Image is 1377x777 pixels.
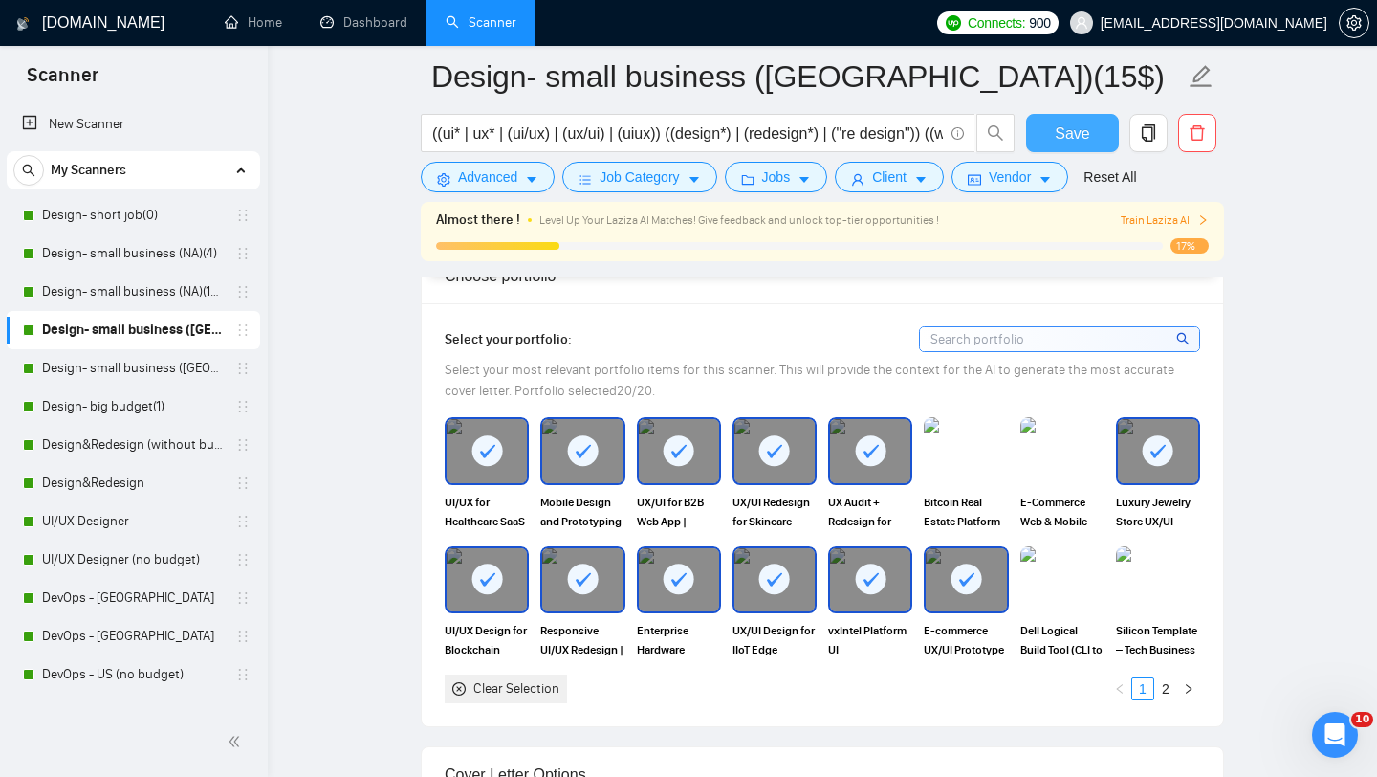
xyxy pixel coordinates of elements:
[13,155,44,186] button: search
[1083,166,1136,188] a: Reset All
[235,590,251,606] span: holder
[42,502,224,541] a: UI/UX Designer
[851,172,864,187] span: user
[235,246,251,261] span: holder
[637,493,721,531] span: UX/UI for B2B Web App | Figma, Dashboards, Wireframes, UX Strategy
[1075,16,1088,30] span: user
[977,124,1014,142] span: search
[989,166,1031,188] span: Vendor
[762,166,791,188] span: Jobs
[1312,712,1358,758] iframe: Intercom live chat
[235,514,251,529] span: holder
[42,234,224,273] a: Design- small business (NA)(4)
[914,172,928,187] span: caret-down
[228,732,247,751] span: double-left
[445,331,572,347] span: Select your portfolio:
[235,552,251,567] span: holder
[539,213,939,227] span: Level Up Your Laziza AI Matches! Give feedback and unlock top-tier opportunities !
[976,114,1015,152] button: search
[7,105,260,144] li: New Scanner
[1116,493,1200,531] span: Luxury Jewelry Store UX/UI Redesign | Figma, E-commerce, Mobile-First
[1131,677,1154,700] li: 1
[11,61,114,101] span: Scanner
[42,541,224,579] a: UI/UX Designer (no budget)
[924,493,1008,531] span: Bitcoin Real Estate Platform UX/UI Design | Figma, Crypto, Real Estate
[437,172,450,187] span: setting
[798,172,811,187] span: caret-down
[1179,124,1215,142] span: delete
[235,322,251,338] span: holder
[320,14,407,31] a: dashboardDashboard
[235,284,251,300] span: holder
[16,9,30,39] img: logo
[725,162,828,192] button: folderJobscaret-down
[51,151,126,189] span: My Scanners
[473,678,559,699] div: Clear Selection
[1029,12,1050,33] span: 900
[445,621,529,659] span: UI/UX Design for Blockchain Investment Platform Dashboard
[42,349,224,388] a: Design- small business ([GEOGRAPHIC_DATA])(4)
[1155,678,1176,699] a: 2
[235,208,251,223] span: holder
[1108,677,1131,700] button: left
[1116,546,1200,613] img: portfolio thumbnail image
[445,493,529,531] span: UI/UX for Healthcare SaaS | Figma, UX Audit, Wireframes, Responsive
[235,437,251,453] span: holder
[42,273,224,311] a: Design- small business (NA)(15$)
[741,172,754,187] span: folder
[946,15,961,31] img: upwork-logo.png
[637,621,721,659] span: Enterprise Hardware Management Platform (20,000+ Devices at Scale)
[42,579,224,617] a: DevOps - [GEOGRAPHIC_DATA]
[1351,712,1373,727] span: 10
[225,14,282,31] a: homeHome
[42,426,224,464] a: Design&Redesign (without budget)
[1130,124,1167,142] span: copy
[1339,8,1369,38] button: setting
[1020,493,1104,531] span: E-Commerce Web & Mobile UX/UI Design | Online Store, Figma, Responsive
[924,621,1008,659] span: E-commerce UX/UI Prototype for Automotive Marketplace [DOMAIN_NAME]
[688,172,701,187] span: caret-down
[1197,214,1209,226] span: right
[1121,211,1209,230] button: Train Laziza AI
[1189,64,1213,89] span: edit
[968,172,981,187] span: idcard
[14,164,43,177] span: search
[235,629,251,644] span: holder
[828,493,912,531] span: UX Audit + Redesign for SMB
[431,53,1185,100] input: Scanner name...
[828,621,912,659] span: vxIntel Platform UI (Cybersecurity Data Interface)
[235,399,251,414] span: holder
[1154,677,1177,700] li: 2
[458,166,517,188] span: Advanced
[1020,621,1104,659] span: Dell Logical Build Tool (CLI to GUI Transformation)
[1116,621,1200,659] span: Silicon Template – Tech Business UI Kit
[1026,114,1119,152] button: Save
[835,162,944,192] button: userClientcaret-down
[42,311,224,349] a: Design- small business ([GEOGRAPHIC_DATA])(15$)
[1055,122,1089,145] span: Save
[732,621,817,659] span: UX/UI Design for IIoT Edge Platform with Real-Time Dashboards in Figma
[42,196,224,234] a: Design- short job(0)
[42,464,224,502] a: Design&Redesign
[1129,114,1168,152] button: copy
[432,122,943,145] input: Search Freelance Jobs...
[872,166,907,188] span: Client
[446,14,516,31] a: searchScanner
[235,361,251,376] span: holder
[1114,683,1126,695] span: left
[42,388,224,426] a: Design- big budget(1)
[452,682,466,696] span: close-circle
[920,327,1199,351] input: Search portfolio
[1177,677,1200,700] li: Next Page
[445,362,1174,399] span: Select your most relevant portfolio items for this scanner. This will provide the context for the...
[924,417,1008,484] img: portfolio thumbnail image
[525,172,538,187] span: caret-down
[562,162,716,192] button: barsJob Categorycaret-down
[42,617,224,655] a: DevOps - [GEOGRAPHIC_DATA]
[42,694,224,732] a: DevOps - Europe (no budget)
[22,105,245,144] a: New Scanner
[235,705,251,721] span: holder
[951,127,964,140] span: info-circle
[436,210,520,231] span: Almost there !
